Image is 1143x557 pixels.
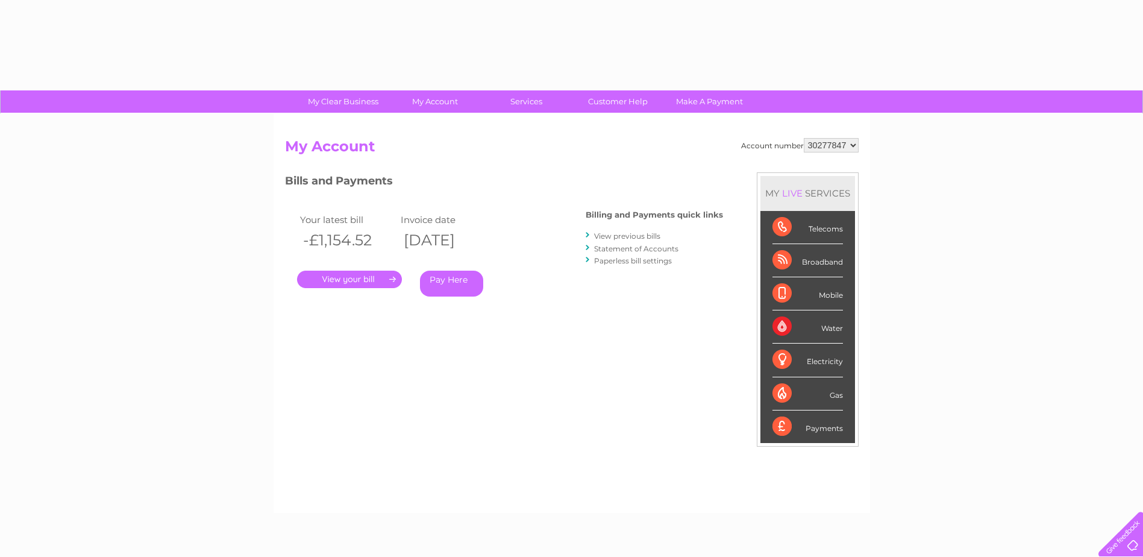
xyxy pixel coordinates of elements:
[297,212,398,228] td: Your latest bill
[398,228,499,253] th: [DATE]
[285,172,723,194] h3: Bills and Payments
[285,138,859,161] h2: My Account
[385,90,484,113] a: My Account
[477,90,576,113] a: Services
[772,310,843,344] div: Water
[741,138,859,153] div: Account number
[594,256,672,265] a: Paperless bill settings
[586,210,723,219] h4: Billing and Payments quick links
[297,228,398,253] th: -£1,154.52
[594,231,660,241] a: View previous bills
[760,176,855,210] div: MY SERVICES
[594,244,678,253] a: Statement of Accounts
[780,187,805,199] div: LIVE
[772,344,843,377] div: Electricity
[772,211,843,244] div: Telecoms
[420,271,483,297] a: Pay Here
[297,271,402,288] a: .
[660,90,759,113] a: Make A Payment
[293,90,393,113] a: My Clear Business
[772,244,843,277] div: Broadband
[568,90,668,113] a: Customer Help
[398,212,499,228] td: Invoice date
[772,411,843,443] div: Payments
[772,377,843,411] div: Gas
[772,277,843,310] div: Mobile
